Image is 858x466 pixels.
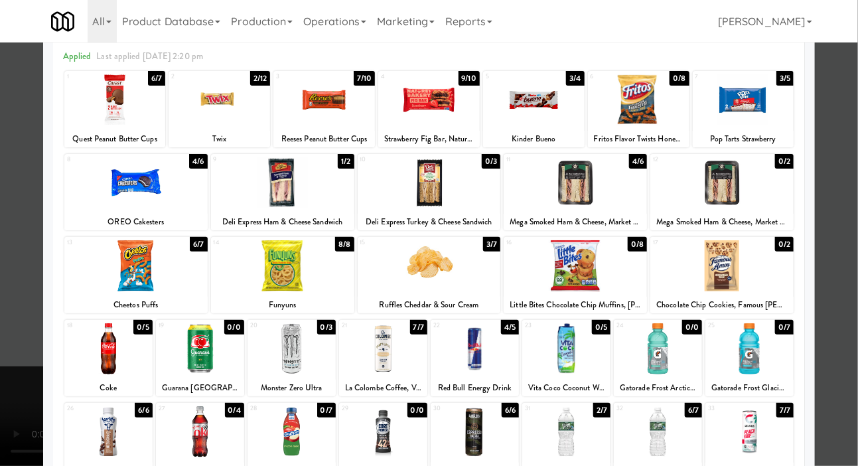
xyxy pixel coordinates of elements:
div: 20 [250,320,292,331]
div: Fritos Flavor Twists Honey BBQ [590,131,687,147]
div: Mega Smoked Ham & Cheese, Market Sandwich [652,214,792,230]
div: 0/0 [224,320,244,335]
div: Reeses Peanut Butter Cups [275,131,373,147]
div: 100/3Deli Express Turkey & Cheese Sandwich [358,154,501,230]
div: Little Bites Chocolate Chip Muffins, [PERSON_NAME] [506,297,645,313]
div: 240/0Gatorade Frost Arctic Blitz [614,320,702,396]
div: 3/4 [566,71,584,86]
div: 73/5Pop Tarts Strawberry [693,71,794,147]
div: Red Bull Energy Drink [433,380,517,396]
div: 9 [214,154,283,165]
div: 91/2Deli Express Ham & Cheese Sandwich [211,154,354,230]
div: 0/8 [670,71,689,86]
div: 29 [342,403,384,414]
div: Strawberry Fig Bar, Nature's Bakery [380,131,478,147]
div: 30 [433,403,475,414]
div: 148/8Funyuns [211,237,354,313]
div: 13 [67,237,136,248]
div: Monster Zero Ultra [250,380,334,396]
div: 33 [708,403,750,414]
div: 4/5 [501,320,519,335]
div: 84/6OREO Cakesters [64,154,208,230]
div: Pop Tarts Strawberry [695,131,792,147]
div: 0/5 [133,320,152,335]
div: Kinder Bueno [483,131,585,147]
div: Vita Coco Coconut Water [522,380,610,396]
div: 230/5Vita Coco Coconut Water [522,320,610,396]
div: Gatorade Frost Glacier Freeze [707,380,792,396]
div: 2 [171,71,219,82]
div: Guarana [GEOGRAPHIC_DATA] [158,380,242,396]
div: 11 [506,154,575,165]
div: 217/7La Colombe Coffee, Vanilla Draft [339,320,427,396]
div: 0/0 [682,320,702,335]
div: 12 [653,154,722,165]
div: Vita Coco Coconut Water [524,380,608,396]
div: 22 [433,320,475,331]
div: Mega Smoked Ham & Cheese, Market Sandwich [650,214,794,230]
div: 8/8 [335,237,354,252]
div: 6/7 [685,403,702,418]
div: Cheetos Puffs [66,297,206,313]
div: 224/5Red Bull Energy Drink [431,320,519,396]
div: Deli Express Turkey & Cheese Sandwich [360,214,499,230]
div: Chocolate Chip Cookies, Famous [PERSON_NAME] [652,297,792,313]
div: 28 [250,403,292,414]
div: Gatorade Frost Glacier Freeze [705,380,794,396]
div: 0/3 [482,154,500,169]
div: 0/3 [317,320,336,335]
div: 16 [506,237,575,248]
div: 6 [591,71,638,82]
div: Chocolate Chip Cookies, Famous [PERSON_NAME] [650,297,794,313]
div: 3 [276,71,324,82]
div: Quest Peanut Butter Cups [66,131,164,147]
div: 7/7 [776,403,794,418]
div: 26 [67,403,109,414]
div: 6/6 [135,403,152,418]
div: 53/4Kinder Bueno [483,71,585,147]
img: Micromart [51,10,74,33]
div: 25 [708,320,750,331]
div: 2/7 [593,403,610,418]
div: 49/10Strawberry Fig Bar, Nature's Bakery [378,71,480,147]
div: Red Bull Energy Drink [431,380,519,396]
div: Mega Smoked Ham & Cheese, Market Sandwich [506,214,645,230]
div: Gatorade Frost Arctic Blitz [616,380,700,396]
div: 7/7 [410,320,427,335]
div: Ruffles Cheddar & Sour Cream [358,297,501,313]
div: 0/7 [775,320,794,335]
div: 8 [67,154,136,165]
div: 17 [653,237,722,248]
div: Cheetos Puffs [64,297,208,313]
div: 0/0 [407,403,427,418]
div: 22/12Twix [169,71,270,147]
div: OREO Cakesters [66,214,206,230]
div: 60/8Fritos Flavor Twists Honey BBQ [588,71,689,147]
div: 6/6 [502,403,519,418]
div: 200/3Monster Zero Ultra [248,320,336,396]
div: Ruffles Cheddar & Sour Cream [360,297,499,313]
div: 4/6 [189,154,207,169]
div: 37/10Reeses Peanut Butter Cups [273,71,375,147]
div: 1/2 [338,154,354,169]
div: La Colombe Coffee, Vanilla Draft [339,380,427,396]
div: 21 [342,320,384,331]
div: 15 [360,237,429,248]
div: 24 [616,320,658,331]
div: Monster Zero Ultra [248,380,336,396]
div: 136/7Cheetos Puffs [64,237,208,313]
div: Funyuns [211,297,354,313]
span: Applied [63,50,92,62]
div: 250/7Gatorade Frost Glacier Freeze [705,320,794,396]
div: 32 [616,403,658,414]
div: 120/2Mega Smoked Ham & Cheese, Market Sandwich [650,154,794,230]
div: Pop Tarts Strawberry [693,131,794,147]
div: 170/2Chocolate Chip Cookies, Famous [PERSON_NAME] [650,237,794,313]
div: 0/5 [592,320,610,335]
div: Little Bites Chocolate Chip Muffins, [PERSON_NAME] [504,297,647,313]
div: Twix [169,131,270,147]
div: Gatorade Frost Arctic Blitz [614,380,702,396]
div: Deli Express Ham & Cheese Sandwich [213,214,352,230]
div: Fritos Flavor Twists Honey BBQ [588,131,689,147]
div: 160/8Little Bites Chocolate Chip Muffins, [PERSON_NAME] [504,237,647,313]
